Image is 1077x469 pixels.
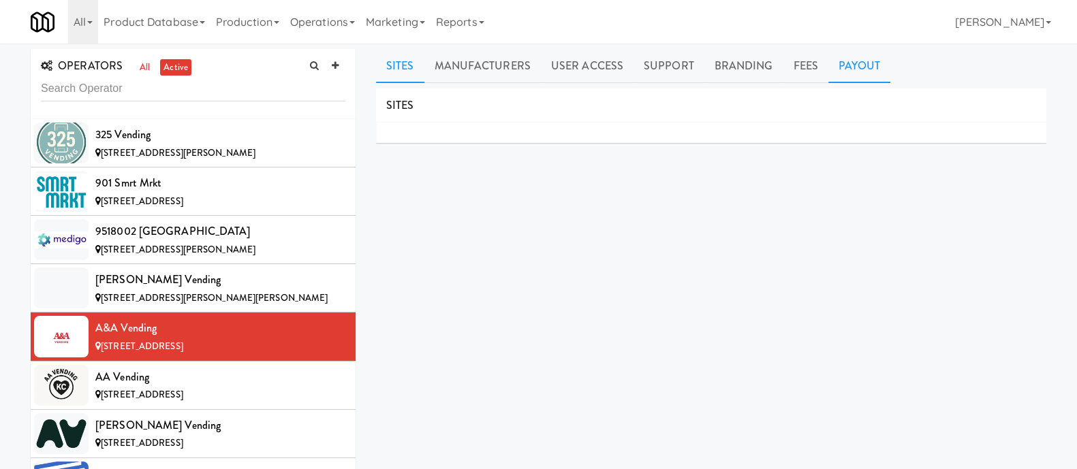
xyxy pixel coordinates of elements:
[101,243,255,256] span: [STREET_ADDRESS][PERSON_NAME]
[136,59,153,76] a: all
[101,195,183,208] span: [STREET_ADDRESS]
[704,49,783,83] a: Branding
[541,49,634,83] a: User Access
[31,264,356,312] li: [PERSON_NAME] Vending[STREET_ADDRESS][PERSON_NAME][PERSON_NAME]
[95,173,345,193] div: 901 Smrt Mrkt
[31,312,356,361] li: A&A Vending[STREET_ADDRESS]
[95,270,345,290] div: [PERSON_NAME] Vending
[783,49,828,83] a: Fees
[424,49,541,83] a: Manufacturers
[101,436,183,449] span: [STREET_ADDRESS]
[95,367,345,387] div: AA Vending
[634,49,704,83] a: Support
[31,167,356,216] li: 901 Smrt Mrkt[STREET_ADDRESS]
[31,216,356,264] li: 9518002 [GEOGRAPHIC_DATA][STREET_ADDRESS][PERSON_NAME]
[376,49,424,83] a: Sites
[828,49,891,83] a: Payout
[31,119,356,167] li: 325 Vending[STREET_ADDRESS][PERSON_NAME]
[95,415,345,436] div: [PERSON_NAME] Vending
[386,97,414,113] span: SITES
[95,318,345,338] div: A&A Vending
[101,388,183,401] span: [STREET_ADDRESS]
[31,361,356,410] li: AA Vending[STREET_ADDRESS]
[41,58,123,74] span: OPERATORS
[31,10,54,34] img: Micromart
[95,221,345,242] div: 9518002 [GEOGRAPHIC_DATA]
[101,146,255,159] span: [STREET_ADDRESS][PERSON_NAME]
[160,59,191,76] a: active
[95,125,345,145] div: 325 Vending
[31,410,356,458] li: [PERSON_NAME] Vending[STREET_ADDRESS]
[41,76,345,101] input: Search Operator
[101,291,328,304] span: [STREET_ADDRESS][PERSON_NAME][PERSON_NAME]
[101,340,183,353] span: [STREET_ADDRESS]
